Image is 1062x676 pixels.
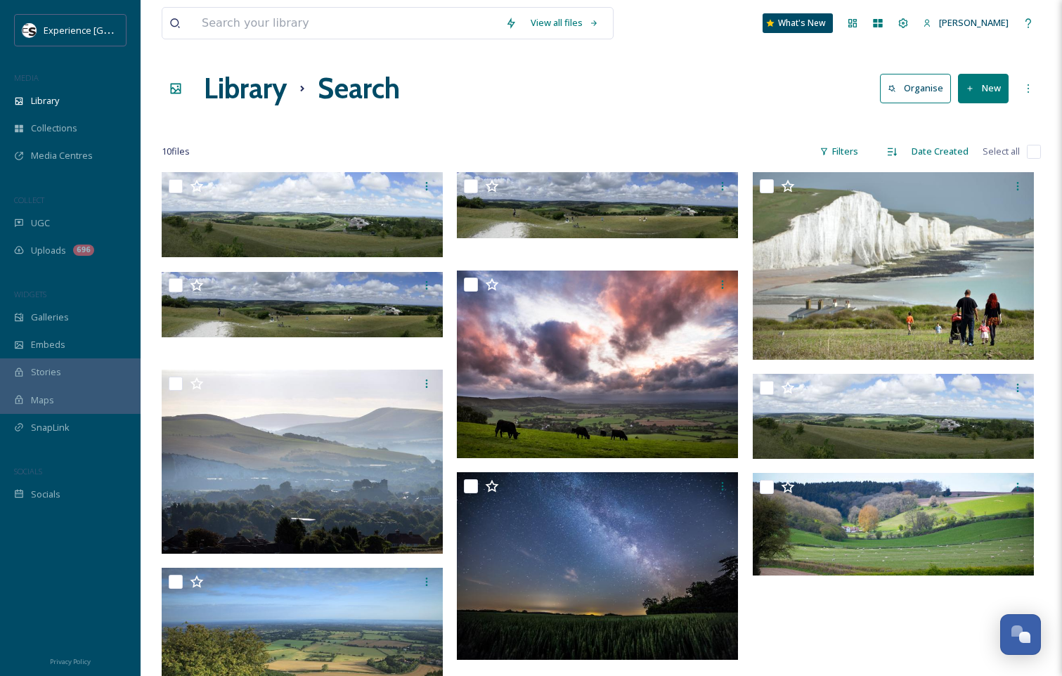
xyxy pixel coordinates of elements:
a: What's New [763,13,833,33]
span: Media Centres [31,149,93,162]
button: New [958,74,1009,103]
span: Select all [983,145,1020,158]
img: WSCC%20ES%20Socials%20Icon%20-%20Secondary%20-%20Black.jpg [22,23,37,37]
button: Organise [880,74,951,103]
button: Open Chat [1000,614,1041,655]
a: Privacy Policy [50,652,91,669]
span: Socials [31,488,60,501]
span: WIDGETS [14,289,46,299]
span: Library [31,94,59,108]
span: Galleries [31,311,69,324]
span: COLLECT [14,195,44,205]
span: SnapLink [31,421,70,434]
span: Experience [GEOGRAPHIC_DATA] [44,23,183,37]
span: 10 file s [162,145,190,158]
span: MEDIA [14,72,39,83]
span: Privacy Policy [50,657,91,666]
span: Maps [31,394,54,407]
div: Date Created [905,138,976,165]
span: SOCIALS [14,466,42,476]
span: Embeds [31,338,65,351]
img: Lewes castle and South Downs_ Landscape.JPG [162,370,443,554]
img: South Downs landscape.jpg [753,473,1034,576]
a: View all files [524,9,606,37]
a: Library [204,67,287,110]
a: Organise [880,74,958,103]
img: South Downs (1) banner hires.JPG [162,172,443,257]
div: 696 [73,245,94,256]
a: [PERSON_NAME] [916,9,1016,37]
span: [PERSON_NAME] [939,16,1009,29]
input: Search your library [195,8,498,39]
img: VB35 - Sussex Countryside near Brighton_VisitBrighton_Light Trick Photography.jpg [457,271,738,458]
span: UGC [31,216,50,230]
h1: Search [318,67,400,110]
span: Uploads [31,244,66,257]
img: Family walking_ South Downs_ Seven Sisters_ Leisure.JPG [753,172,1034,360]
img: South Downs (1).JPG [753,374,1034,459]
div: Filters [812,138,865,165]
span: Collections [31,122,77,135]
span: Stories [31,365,61,379]
img: South_Downs_star gazing.jpg [457,472,738,660]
